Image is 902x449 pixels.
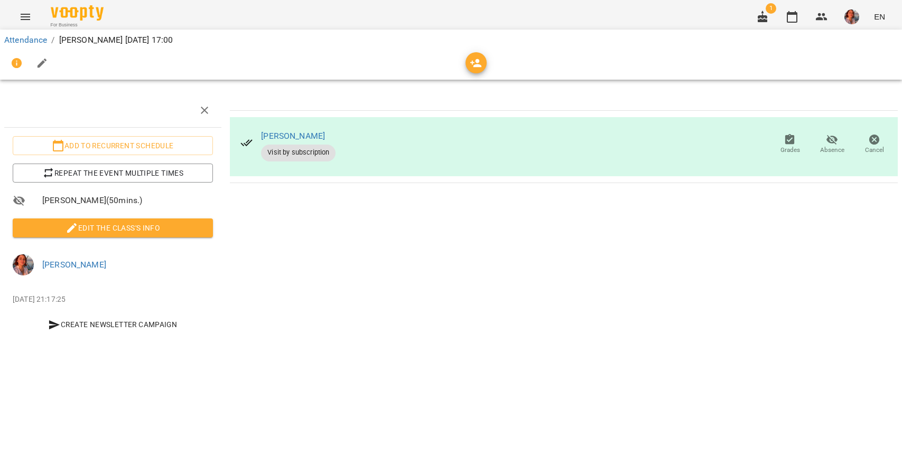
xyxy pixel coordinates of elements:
button: EN [870,7,889,26]
span: For Business [51,22,104,28]
span: [PERSON_NAME] ( 50 mins. ) [42,194,213,207]
img: Voopty Logo [51,5,104,21]
span: Edit the class's Info [21,222,204,234]
span: Create Newsletter Campaign [17,318,209,331]
a: [PERSON_NAME] [42,260,106,270]
span: Absence [820,146,844,155]
li: / [51,34,54,46]
span: 1 [766,3,776,14]
button: Menu [13,4,38,30]
img: 1ca8188f67ff8bc7625fcfef7f64a17b.jpeg [13,254,34,275]
p: [PERSON_NAME] [DATE] 17:00 [59,34,173,46]
button: Cancel [853,130,896,159]
span: Cancel [865,146,884,155]
button: Repeat the event multiple times [13,164,213,183]
button: Edit the class's Info [13,218,213,237]
button: Absence [811,130,853,159]
span: Add to recurrent schedule [21,139,204,152]
span: EN [874,11,885,22]
span: Grades [780,146,800,155]
span: Repeat the event multiple times [21,167,204,179]
span: Visit by subscription [261,148,336,157]
a: [PERSON_NAME] [261,131,325,141]
nav: breadcrumb [4,34,898,46]
button: Add to recurrent schedule [13,136,213,155]
a: Attendance [4,35,47,45]
button: Grades [769,130,811,159]
button: Create Newsletter Campaign [13,315,213,334]
p: [DATE] 21:17:25 [13,294,213,305]
img: 1ca8188f67ff8bc7625fcfef7f64a17b.jpeg [844,9,859,24]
